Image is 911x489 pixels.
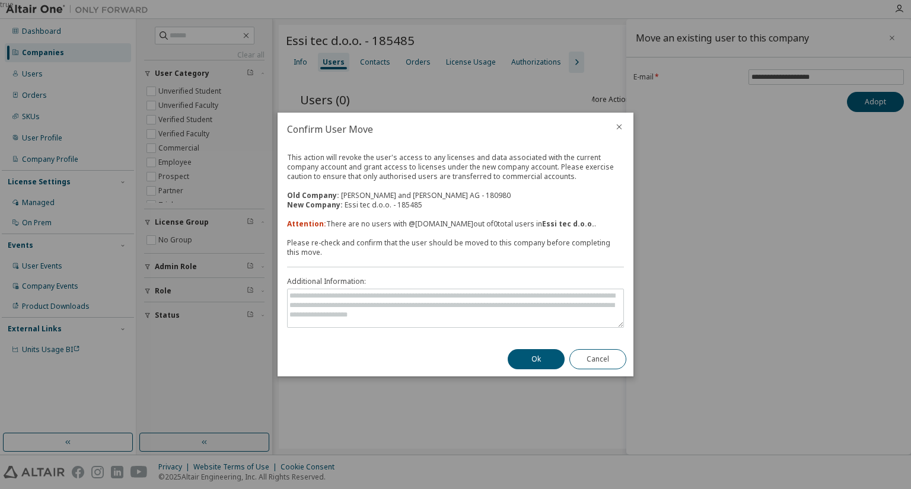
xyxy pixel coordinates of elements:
[542,219,594,229] strong: Essi tec d.o.o.
[287,200,343,210] b: New Company:
[287,153,624,210] div: This action will revoke the user's access to any licenses and data associated with the current co...
[569,349,626,369] button: Cancel
[287,219,624,257] div: There are no users with @ [DOMAIN_NAME] out of 0 total users in . Please re-check and confirm tha...
[287,277,624,286] label: Additional Information:
[287,190,339,200] b: Old Company:
[614,122,624,132] button: close
[287,219,326,229] b: Attention:
[278,113,605,146] h2: Confirm User Move
[508,349,565,369] button: Ok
